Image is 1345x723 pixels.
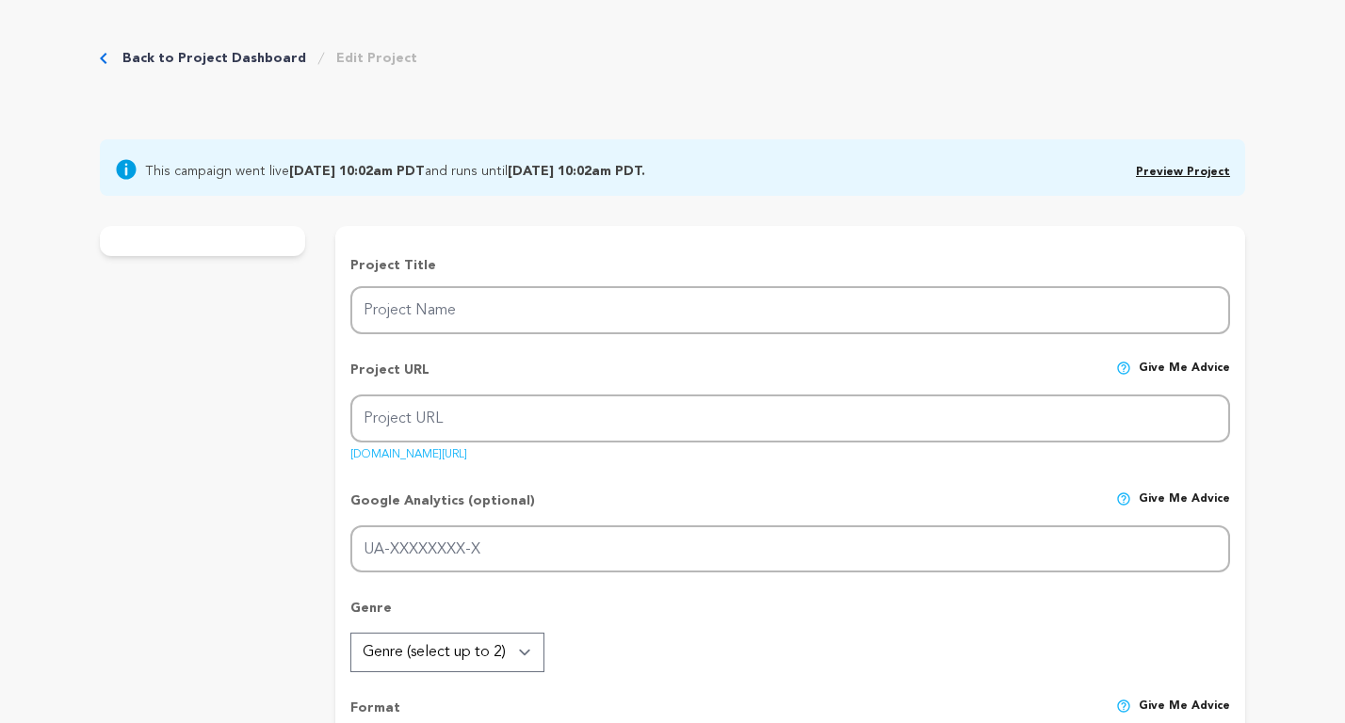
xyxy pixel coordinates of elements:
p: Project Title [350,256,1230,275]
input: UA-XXXXXXXX-X [350,525,1230,573]
b: [DATE] 10:02am PDT [289,165,425,178]
a: Edit Project [336,49,417,68]
img: help-circle.svg [1116,699,1131,714]
span: This campaign went live and runs until [145,158,645,181]
img: help-circle.svg [1116,361,1131,376]
p: Google Analytics (optional) [350,491,535,525]
input: Project URL [350,394,1230,442]
a: Back to Project Dashboard [122,49,306,68]
a: [DOMAIN_NAME][URL] [350,442,467,460]
input: Project Name [350,286,1230,334]
span: Give me advice [1139,361,1230,394]
p: Project URL [350,361,429,394]
b: [DATE] 10:02am PDT. [508,165,645,178]
p: Genre [350,599,1230,633]
img: help-circle.svg [1116,491,1131,506]
a: Preview Project [1136,167,1230,178]
span: Give me advice [1139,491,1230,525]
div: Breadcrumb [100,49,417,68]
